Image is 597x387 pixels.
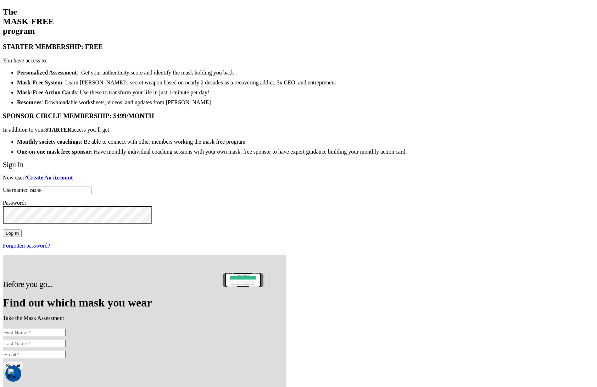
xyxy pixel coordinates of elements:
[3,127,594,133] p: In addition to your access you’ll get:
[17,70,77,76] strong: Personalized Assessment
[3,200,26,206] label: Password:
[3,57,594,64] p: You have access to:
[17,70,234,76] span: : Get your authenticity score and identify the mask holding you back
[17,139,81,145] strong: Monthly society coachings
[3,351,66,358] input: Email *
[3,187,27,193] label: Username:
[8,369,19,379] button: Consent Preferences
[3,362,23,369] button: Submit
[17,149,91,155] strong: One-on-one mask free sponsor
[17,99,41,105] strong: Resources
[45,127,72,133] strong: STARTER
[3,329,66,336] input: First Name *
[3,43,594,51] h3: STARTER MEMBERSHIP: FREE
[3,161,23,168] span: Sign In
[3,7,594,36] h2: The program
[3,17,54,26] span: MASK-FREE
[17,99,211,105] span: : Downloadable worksheets, videos, and updates from [PERSON_NAME]
[3,315,182,321] p: Take the Mask Assessment
[17,149,594,155] li: : Have monthly individual coaching sessions with your own mask, free sponsor to have expert guida...
[3,243,50,249] a: Forgotten password?
[8,369,19,379] img: Revisit consent button
[218,272,269,288] img: Company Logo
[3,175,73,181] span: New user?
[27,175,73,181] a: Create An Account
[17,79,336,85] span: : Learn [PERSON_NAME]’s secret weapon based on nearly 2 decades as a recovering addict, 3x CEO, a...
[3,230,22,237] input: Log In
[17,89,209,95] span: : Use these to transform your life in just 1-minute per day!
[3,340,66,347] input: Last Name *
[17,139,594,145] li: : Be able to connect with other members working the mask free program
[17,89,77,95] strong: Mask-Free Action Cards
[3,280,182,289] h2: Before you go...
[3,296,182,309] h3: Find out which mask you wear
[3,112,594,120] h3: SPONSOR CIRCLE MEMBERSHIP: $499/MONTH
[17,79,62,85] strong: Mask-Free System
